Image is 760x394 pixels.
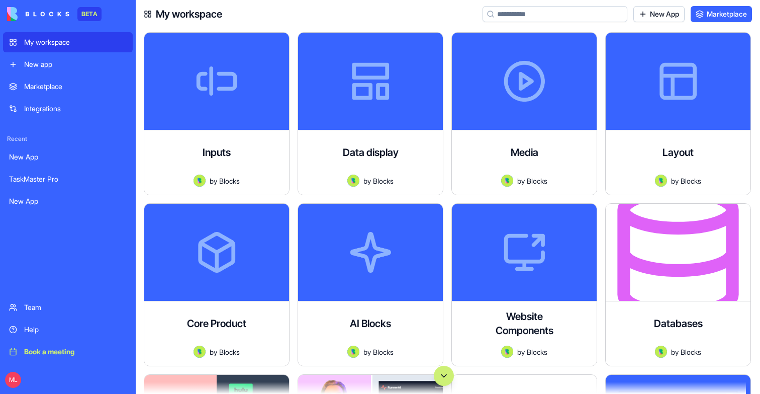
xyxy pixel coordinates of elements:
[3,76,133,97] a: Marketplace
[7,7,69,21] img: logo
[24,325,127,335] div: Help
[3,320,133,340] a: Help
[3,32,133,52] a: My workspace
[9,196,127,206] div: New App
[633,6,685,22] a: New App
[671,176,679,186] span: by
[156,7,222,21] h4: My workspace
[363,176,371,186] span: by
[655,346,667,358] img: Avatar
[298,32,443,195] a: Data displayAvatarbyBlocks
[691,6,752,22] a: Marketplace
[451,32,597,195] a: MediaAvatarbyBlocks
[24,104,127,114] div: Integrations
[654,317,703,331] h4: Databases
[203,145,231,160] h4: Inputs
[219,347,240,357] span: Blocks
[501,175,513,187] img: Avatar
[501,346,513,358] img: Avatar
[605,203,751,366] a: DatabasesAvatarbyBlocks
[373,176,394,186] span: Blocks
[347,346,359,358] img: Avatar
[347,175,359,187] img: Avatar
[681,176,701,186] span: Blocks
[210,176,217,186] span: by
[363,347,371,357] span: by
[3,135,133,143] span: Recent
[3,99,133,119] a: Integrations
[671,347,679,357] span: by
[605,32,751,195] a: LayoutAvatarbyBlocks
[3,169,133,189] a: TaskMaster Pro
[3,191,133,211] a: New App
[3,297,133,318] a: Team
[3,54,133,74] a: New app
[24,82,127,92] div: Marketplace
[9,152,127,162] div: New App
[144,203,290,366] a: Core ProductAvatarbyBlocks
[219,176,240,186] span: Blocks
[527,176,547,186] span: Blocks
[187,317,246,331] h4: Core Product
[350,317,391,331] h4: AI Blocks
[194,175,206,187] img: Avatar
[144,32,290,195] a: InputsAvatarbyBlocks
[655,175,667,187] img: Avatar
[434,366,454,386] button: Scroll to bottom
[5,372,21,388] span: ML
[681,347,701,357] span: Blocks
[451,203,597,366] a: Website ComponentsAvatarbyBlocks
[343,145,399,160] h4: Data display
[24,347,127,357] div: Book a meeting
[7,7,102,21] a: BETA
[373,347,394,357] span: Blocks
[298,203,443,366] a: AI BlocksAvatarbyBlocks
[662,145,694,160] h4: Layout
[517,176,525,186] span: by
[527,347,547,357] span: Blocks
[210,347,217,357] span: by
[24,37,127,47] div: My workspace
[3,147,133,167] a: New App
[194,346,206,358] img: Avatar
[517,347,525,357] span: by
[511,145,538,160] h4: Media
[24,302,127,312] div: Team
[9,174,127,184] div: TaskMaster Pro
[77,7,102,21] div: BETA
[484,309,564,338] h4: Website Components
[24,59,127,69] div: New app
[3,342,133,362] a: Book a meeting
